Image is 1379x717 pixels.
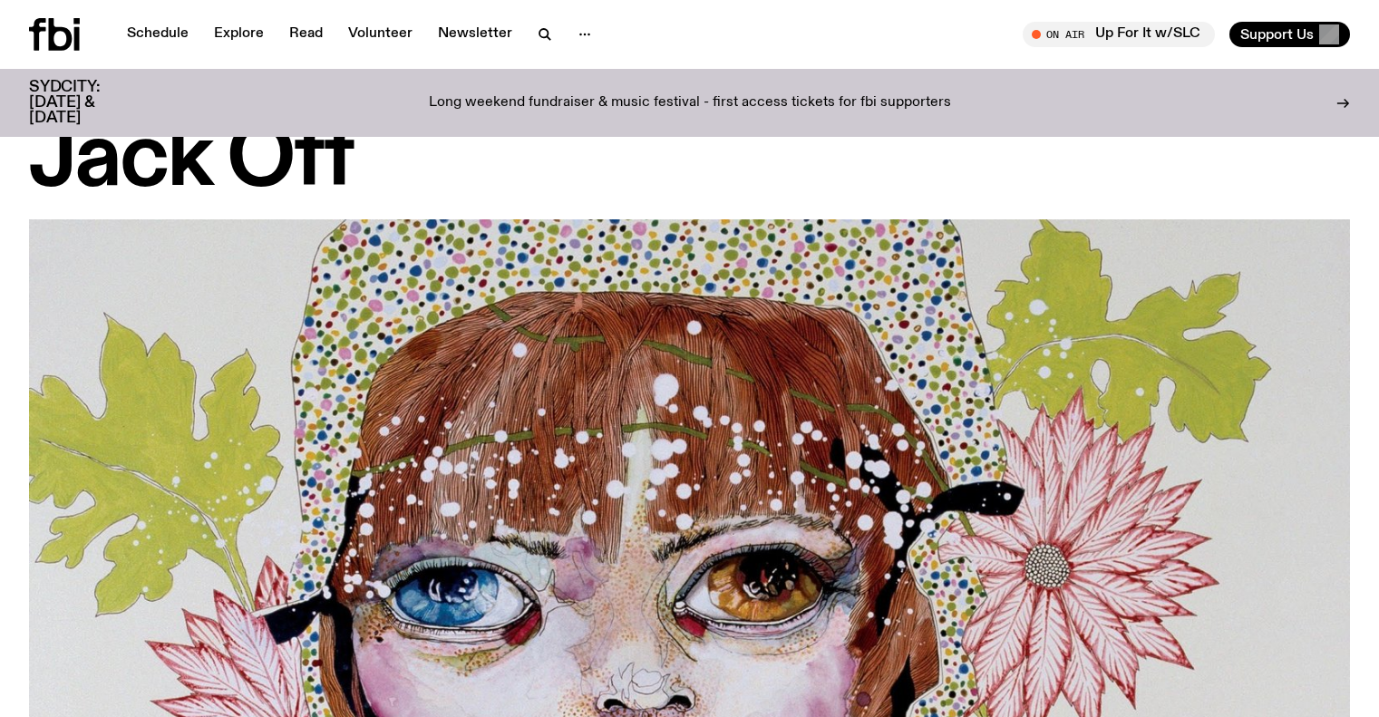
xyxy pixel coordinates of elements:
[337,22,423,47] a: Volunteer
[1023,22,1215,47] button: On AirUp For It w/SLC
[1240,26,1314,43] span: Support Us
[429,95,951,111] p: Long weekend fundraiser & music festival - first access tickets for fbi supporters
[1229,22,1350,47] button: Support Us
[116,22,199,47] a: Schedule
[29,80,145,126] h3: SYDCITY: [DATE] & [DATE]
[29,120,1350,201] h1: Jack Off
[278,22,334,47] a: Read
[427,22,523,47] a: Newsletter
[203,22,275,47] a: Explore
